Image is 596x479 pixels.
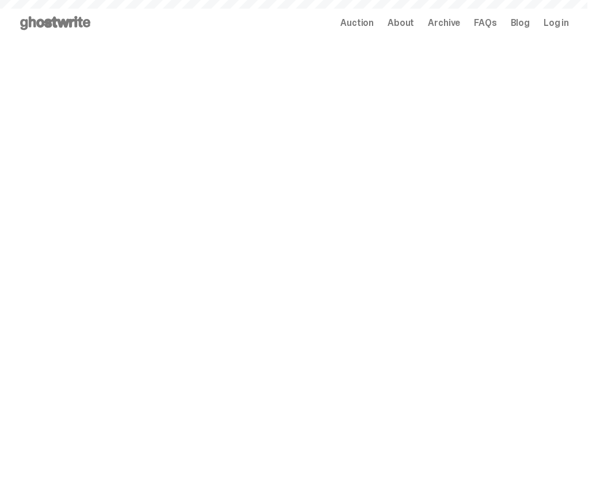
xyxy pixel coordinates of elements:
a: Archive [428,18,460,28]
a: FAQs [474,18,496,28]
a: About [388,18,414,28]
a: Log in [544,18,569,28]
a: Blog [511,18,530,28]
a: Auction [340,18,374,28]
